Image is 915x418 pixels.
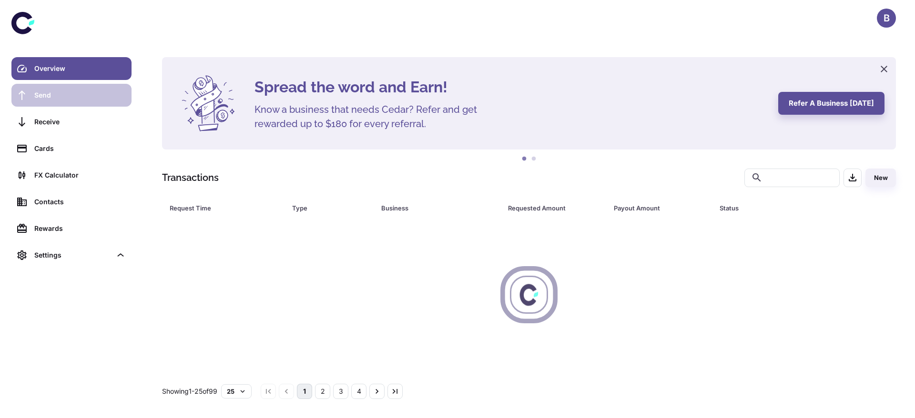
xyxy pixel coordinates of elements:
div: Send [34,90,126,100]
button: B [877,9,896,28]
a: FX Calculator [11,164,132,187]
button: Go to page 2 [315,384,330,399]
span: Payout Amount [614,201,708,215]
p: Showing 1-25 of 99 [162,386,217,397]
button: Go to last page [387,384,403,399]
nav: pagination navigation [259,384,404,399]
button: 2 [529,154,539,164]
button: Refer a business [DATE] [778,92,884,115]
button: New [865,169,896,187]
div: Overview [34,63,126,74]
h5: Know a business that needs Cedar? Refer and get rewarded up to $180 for every referral. [254,102,493,131]
div: Settings [34,250,112,260]
span: Requested Amount [508,201,602,215]
a: Send [11,84,132,107]
a: Receive [11,110,132,133]
div: Status [720,201,844,215]
div: Type [292,201,357,215]
div: Cards [34,143,126,154]
div: Request Time [170,201,268,215]
a: Rewards [11,217,132,240]
div: FX Calculator [34,170,126,180]
a: Overview [11,57,132,80]
div: Rewards [34,223,126,234]
span: Type [292,201,369,215]
button: Go to page 4 [351,384,366,399]
span: Status [720,201,856,215]
a: Cards [11,137,132,160]
button: Go to next page [369,384,385,399]
h1: Transactions [162,170,219,185]
a: Contacts [11,190,132,213]
div: Payout Amount [614,201,696,215]
div: Contacts [34,197,126,207]
button: Go to page 3 [333,384,348,399]
button: page 1 [297,384,312,399]
h4: Spread the word and Earn! [254,76,767,99]
button: 25 [221,384,252,398]
div: Receive [34,117,126,127]
button: 1 [519,154,529,164]
div: Requested Amount [508,201,590,215]
span: Request Time [170,201,281,215]
div: Settings [11,244,132,267]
